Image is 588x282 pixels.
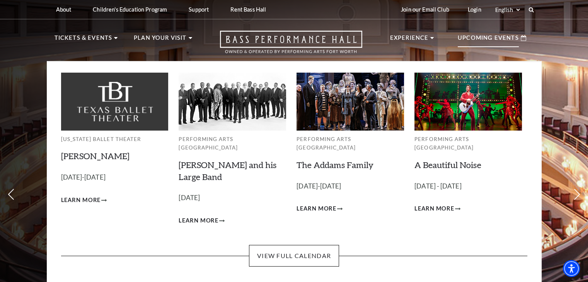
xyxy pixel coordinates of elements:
a: Open this option [192,31,390,61]
p: [DATE]-[DATE] [61,172,169,183]
p: Rent Bass Hall [230,6,266,13]
div: Accessibility Menu [563,260,580,277]
a: Learn More Lyle Lovett and his Large Band [179,216,225,226]
span: Learn More [179,216,218,226]
p: Upcoming Events [458,33,519,47]
p: [DATE] - [DATE] [414,181,522,192]
p: [US_STATE] Ballet Theater [61,135,169,144]
a: A Beautiful Noise [414,160,481,170]
p: Children's Education Program [93,6,167,13]
img: Texas Ballet Theater [61,73,169,130]
img: Performing Arts Fort Worth [414,73,522,130]
a: Learn More A Beautiful Noise [414,204,460,214]
span: Learn More [414,204,454,214]
a: The Addams Family [297,160,373,170]
span: Learn More [61,195,101,205]
a: View Full Calendar [249,245,339,267]
p: Performing Arts [GEOGRAPHIC_DATA] [414,135,522,152]
img: Performing Arts Fort Worth [179,73,286,130]
select: Select: [494,6,521,14]
p: Tickets & Events [55,33,112,47]
p: Performing Arts [GEOGRAPHIC_DATA] [179,135,286,152]
p: Experience [390,33,429,47]
a: [PERSON_NAME] and his Large Band [179,160,276,182]
a: [PERSON_NAME] [61,151,130,161]
p: Plan Your Visit [134,33,187,47]
img: Performing Arts Fort Worth [297,73,404,130]
span: Learn More [297,204,336,214]
a: Learn More Peter Pan [61,195,107,205]
p: About [56,6,72,13]
a: Learn More The Addams Family [297,204,343,214]
p: [DATE] [179,192,286,204]
p: Performing Arts [GEOGRAPHIC_DATA] [297,135,404,152]
p: Support [189,6,209,13]
p: [DATE]-[DATE] [297,181,404,192]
